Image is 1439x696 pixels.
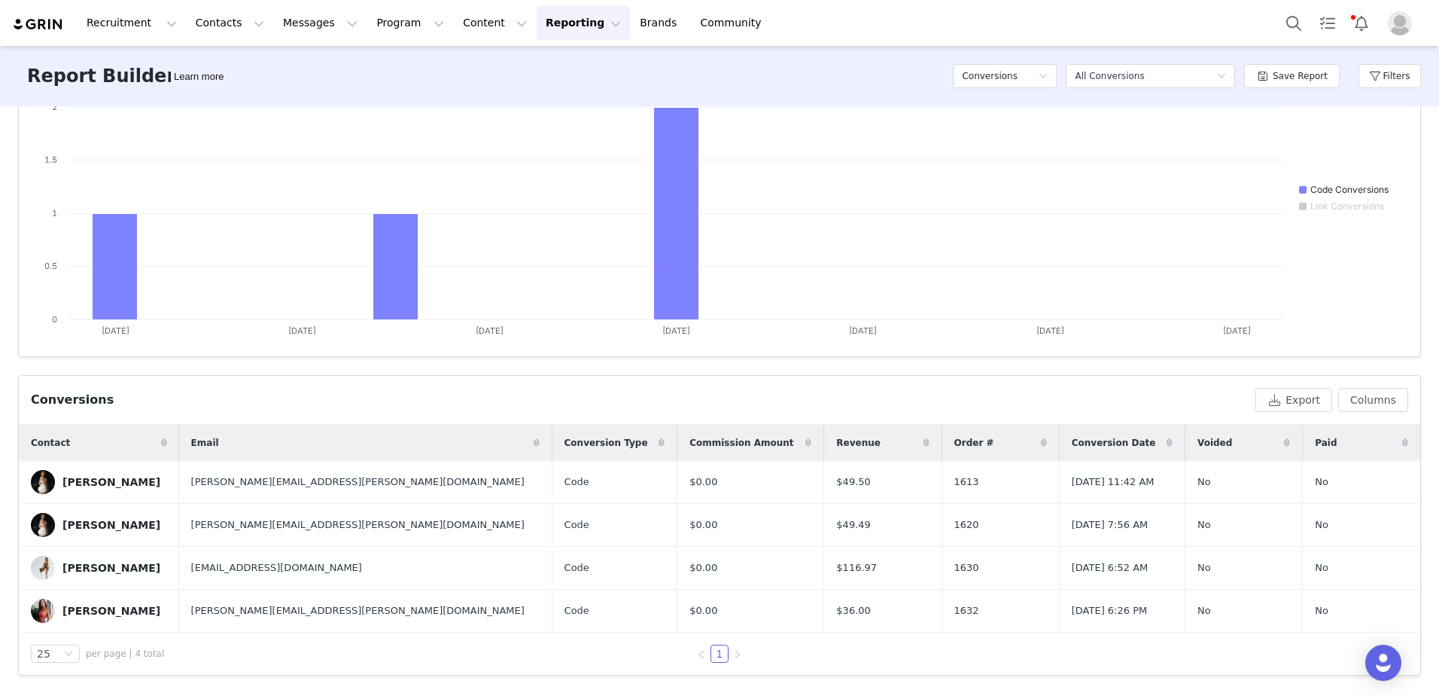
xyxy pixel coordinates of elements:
a: Tasks [1311,6,1344,40]
button: Notifications [1345,6,1378,40]
img: dccc4731-2aee-4e90-b277-5c566750cc50.jpg [31,556,55,580]
div: [PERSON_NAME] [62,476,160,488]
div: [PERSON_NAME] [62,605,160,617]
text: 1.5 [44,154,57,165]
span: $0.00 [689,475,717,490]
img: 701c76e1-c43f-4031-b15e-baecc543c0c0.jpg [31,599,55,623]
text: 2 [52,102,57,112]
li: Next Page [729,645,747,663]
text: Link Conversions [1310,200,1384,212]
span: Voided [1197,436,1232,450]
span: [DATE] 11:42 AM [1072,475,1155,490]
span: Code [564,560,589,575]
span: per page | 4 total [86,647,164,661]
i: icon: left [697,650,706,659]
a: Community [692,6,777,40]
span: No [1197,475,1211,490]
span: Revenue [836,436,881,450]
span: No [1315,603,1328,618]
i: icon: down [1039,72,1048,82]
span: $49.50 [836,475,871,490]
a: [PERSON_NAME] [31,599,167,623]
a: [PERSON_NAME] [31,513,167,537]
div: 25 [37,646,50,662]
button: Profile [1379,11,1427,35]
span: [DATE] 6:26 PM [1072,603,1147,618]
span: $0.00 [689,603,717,618]
li: 1 [710,645,729,663]
button: Content [454,6,536,40]
i: icon: right [733,650,742,659]
text: [DATE] [102,325,129,336]
i: icon: down [64,649,73,660]
text: [DATE] [288,325,316,336]
span: $0.00 [689,560,717,575]
span: [PERSON_NAME][EMAIL_ADDRESS][PERSON_NAME][DOMAIN_NAME] [191,475,525,490]
img: placeholder-profile.jpg [1388,11,1412,35]
button: Search [1277,6,1310,40]
text: [DATE] [662,325,690,336]
span: Conversion Date [1072,436,1156,450]
div: [PERSON_NAME] [62,562,160,574]
span: Order # [954,436,994,450]
span: No [1197,560,1211,575]
button: Recruitment [78,6,186,40]
text: 1 [52,208,57,218]
h5: Conversions [962,65,1018,87]
a: [PERSON_NAME] [31,470,167,494]
div: Conversions [31,391,114,409]
article: Conversions [18,375,1421,676]
button: Messages [274,6,367,40]
span: $0.00 [689,517,717,533]
span: Code [564,517,589,533]
text: [DATE] [1036,325,1064,336]
a: [PERSON_NAME] [31,556,167,580]
img: grin logo [12,17,65,32]
span: Contact [31,436,70,450]
span: No [1197,517,1211,533]
a: Brands [631,6,690,40]
span: Paid [1315,436,1337,450]
span: [PERSON_NAME][EMAIL_ADDRESS][PERSON_NAME][DOMAIN_NAME] [191,517,525,533]
span: 1613 [954,475,979,490]
span: Code [564,603,589,618]
button: Filters [1358,64,1421,88]
span: No [1197,603,1211,618]
span: Email [191,436,219,450]
span: 1632 [954,603,979,618]
text: [DATE] [476,325,503,336]
button: Export [1255,388,1332,412]
i: icon: down [1217,72,1226,82]
span: Code [564,475,589,490]
span: 1620 [954,517,979,533]
span: 1630 [954,560,979,575]
span: [EMAIL_ADDRESS][DOMAIN_NAME] [191,560,362,575]
li: Previous Page [692,645,710,663]
div: Open Intercom Messenger [1365,645,1401,681]
div: All Conversions [1075,65,1144,87]
button: Save Report [1244,64,1340,88]
button: Contacts [187,6,273,40]
span: $116.97 [836,560,877,575]
span: [DATE] 7:56 AM [1072,517,1148,533]
button: Program [367,6,453,40]
button: Columns [1338,388,1408,412]
span: No [1315,475,1328,490]
span: [DATE] 6:52 AM [1072,560,1148,575]
span: No [1315,560,1328,575]
span: [PERSON_NAME][EMAIL_ADDRESS][PERSON_NAME][DOMAIN_NAME] [191,603,525,618]
span: Conversion Type [564,436,648,450]
text: Code Conversions [1310,184,1389,195]
span: Commission Amount [689,436,793,450]
img: 4ca3a58c-7543-47e8-ae21-f2587b278416.jpg [31,470,55,494]
img: 4ca3a58c-7543-47e8-ae21-f2587b278416.jpg [31,513,55,537]
span: No [1315,517,1328,533]
span: $49.49 [836,517,871,533]
span: $36.00 [836,603,871,618]
div: Tooltip anchor [171,69,227,84]
text: [DATE] [849,325,877,336]
button: Reporting [537,6,630,40]
a: 1 [711,646,728,662]
text: 0 [52,314,57,325]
